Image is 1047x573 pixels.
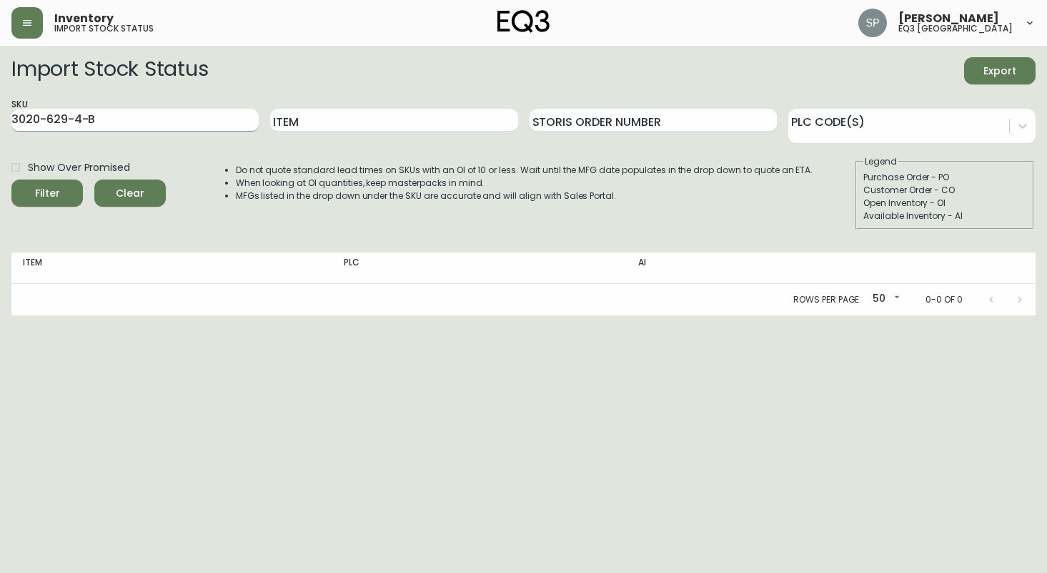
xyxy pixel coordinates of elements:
[332,253,627,284] th: PLC
[858,9,887,37] img: 25c0ecf8c5ed261b7fd55956ee48612f
[976,62,1024,80] span: Export
[627,253,861,284] th: AI
[793,293,861,306] p: Rows per page:
[54,24,154,33] h5: import stock status
[863,197,1026,210] div: Open Inventory - OI
[11,57,208,84] h2: Import Stock Status
[94,180,166,207] button: Clear
[28,160,130,175] span: Show Over Promised
[926,293,963,306] p: 0-0 of 0
[236,164,813,177] li: Do not quote standard lead times on SKUs with an OI of 10 or less. Wait until the MFG date popula...
[54,13,114,24] span: Inventory
[863,210,1026,222] div: Available Inventory - AI
[236,190,813,202] li: MFGs listed in the drop down under the SKU are accurate and will align with Sales Portal.
[11,180,83,207] button: Filter
[497,10,550,33] img: logo
[11,253,332,284] th: Item
[236,177,813,190] li: When looking at OI quantities, keep masterpacks in mind.
[863,155,898,168] legend: Legend
[35,185,60,202] div: Filter
[106,185,154,202] span: Clear
[867,288,903,311] div: 50
[863,171,1026,184] div: Purchase Order - PO
[898,13,999,24] span: [PERSON_NAME]
[863,184,1026,197] div: Customer Order - CO
[964,57,1036,84] button: Export
[898,24,1013,33] h5: eq3 [GEOGRAPHIC_DATA]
